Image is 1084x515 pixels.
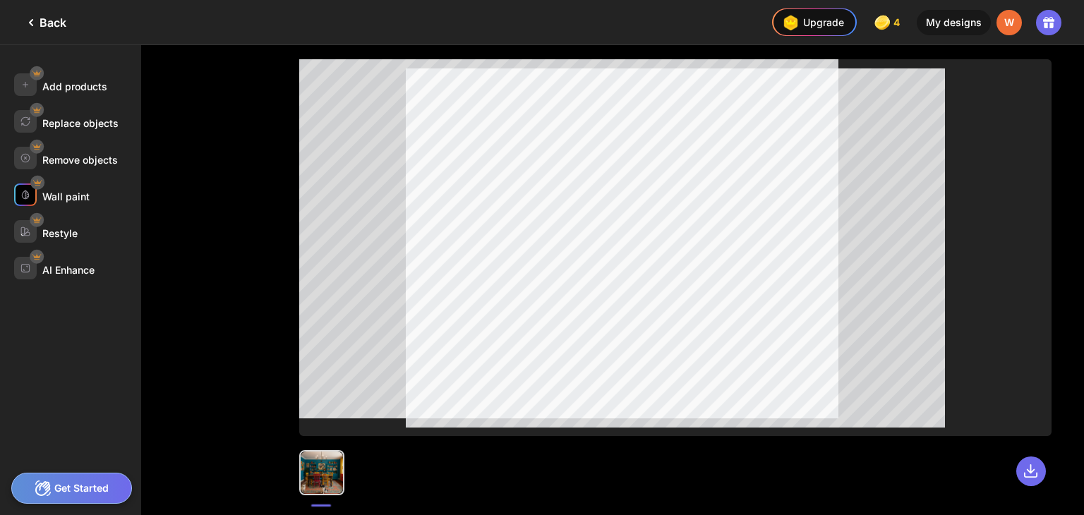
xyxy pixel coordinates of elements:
div: Add products [42,80,107,92]
div: Upgrade [779,11,844,34]
div: My designs [917,10,991,35]
span: 4 [893,17,903,28]
div: AI Enhance [42,264,95,276]
div: Replace objects [42,117,119,129]
div: Restyle [42,227,78,239]
div: W [996,10,1022,35]
div: Wall paint [42,190,90,202]
div: Remove objects [42,154,118,166]
div: Back [23,14,66,31]
img: upgrade-nav-btn-icon.gif [779,11,802,34]
div: Get Started [11,473,132,504]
